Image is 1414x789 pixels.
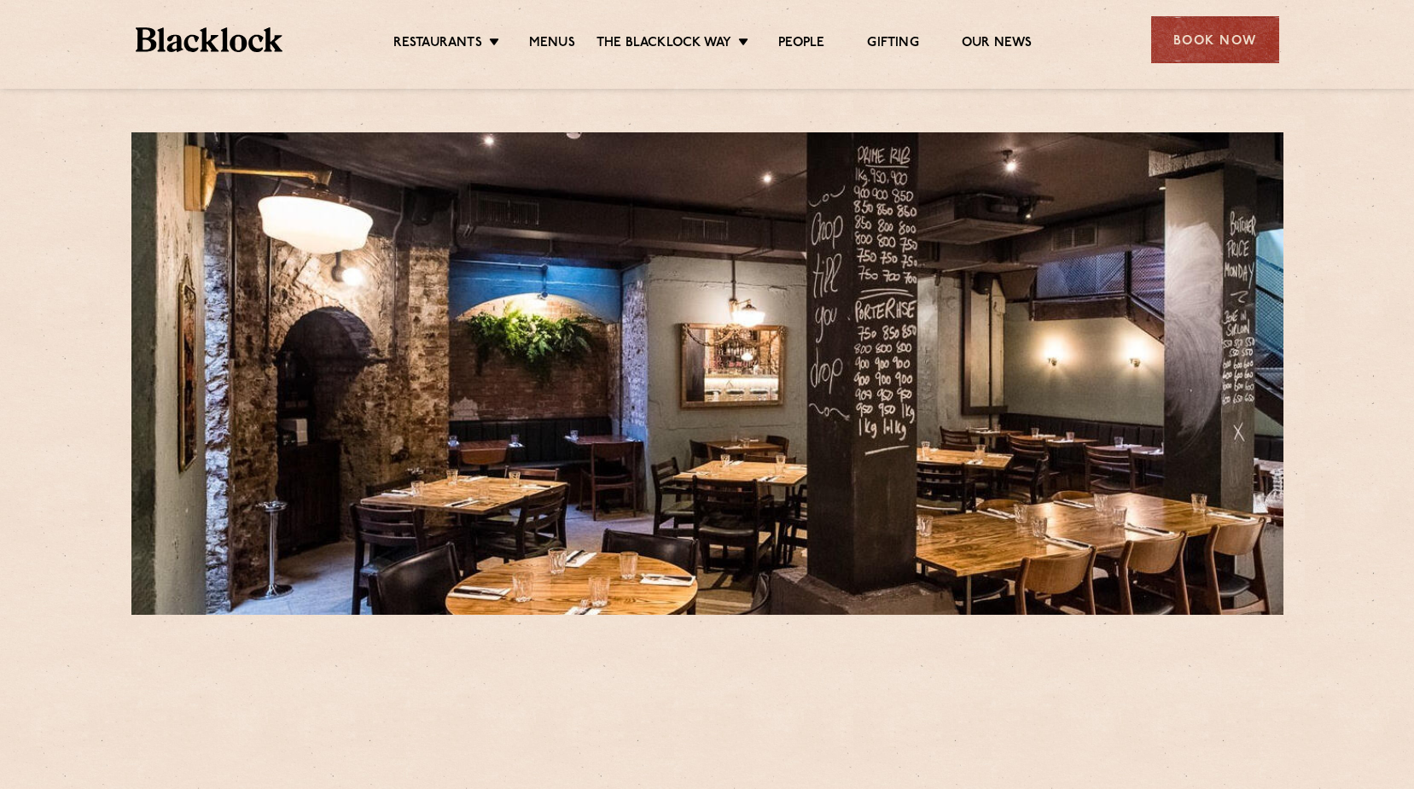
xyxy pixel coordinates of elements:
[529,35,575,54] a: Menus
[393,35,482,54] a: Restaurants
[1151,16,1279,63] div: Book Now
[136,27,283,52] img: BL_Textured_Logo-footer-cropped.svg
[962,35,1033,54] a: Our News
[778,35,824,54] a: People
[867,35,918,54] a: Gifting
[596,35,731,54] a: The Blacklock Way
